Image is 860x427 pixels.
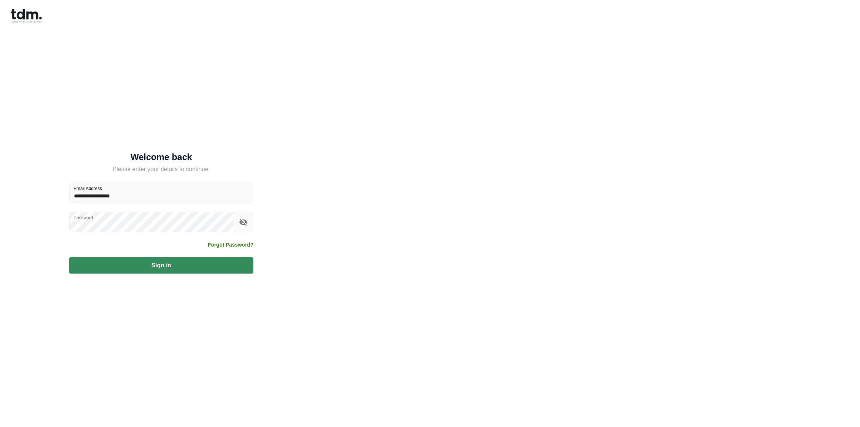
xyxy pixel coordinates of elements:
h5: Welcome back [69,153,253,161]
button: Sign in [69,257,253,274]
button: toggle password visibility [237,216,250,228]
a: Forgot Password? [208,241,253,248]
label: Password [74,214,93,221]
h5: Please enter your details to continue. [69,165,253,174]
label: Email Address [74,185,102,192]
